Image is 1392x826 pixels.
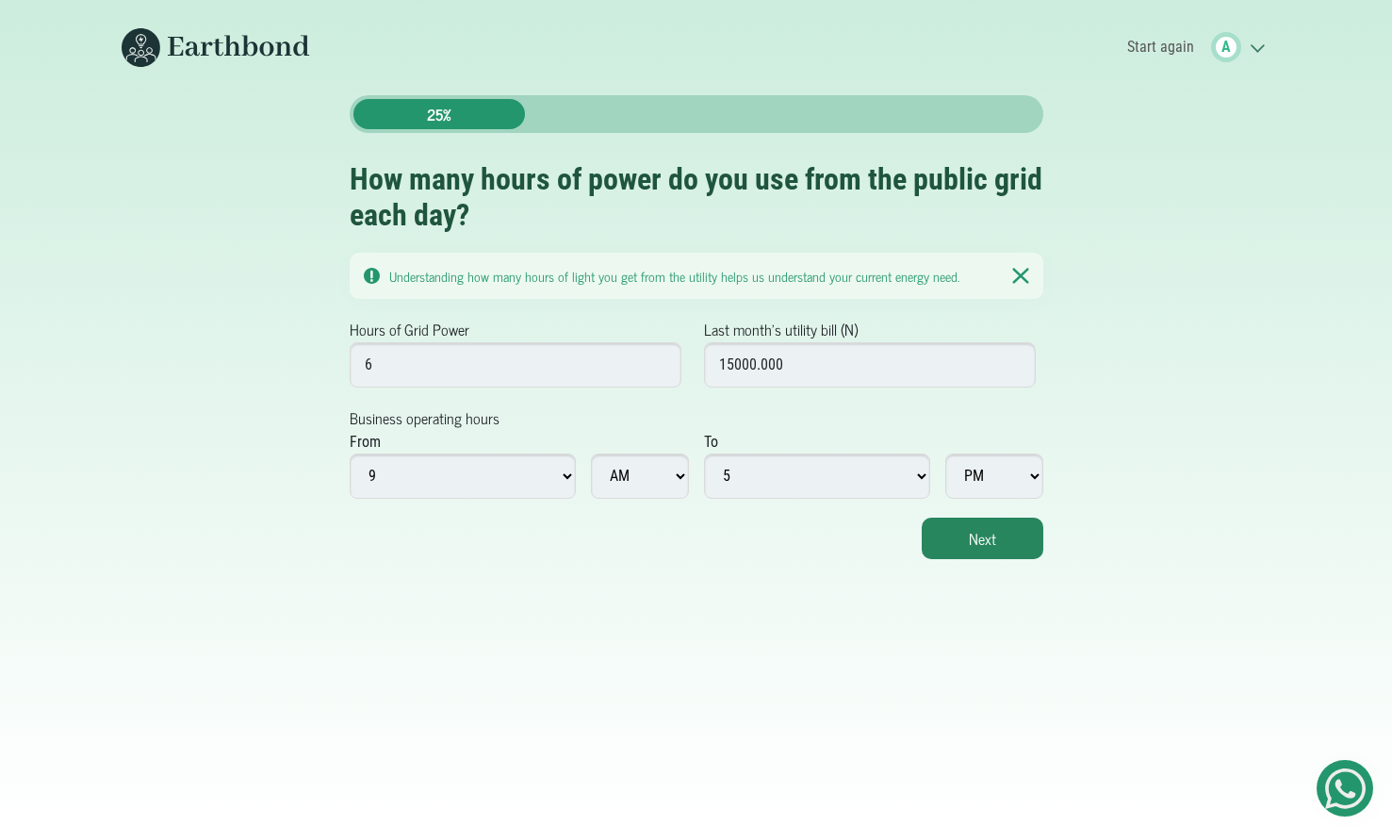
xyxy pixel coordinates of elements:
img: Get Started On Earthbond Via Whatsapp [1325,768,1366,809]
span: A [1221,36,1231,58]
img: Notication Pane Close Icon [1012,267,1028,285]
label: Hours of Grid Power [350,318,469,340]
div: To [704,431,718,454]
label: Last month's utility bill (N) [704,318,858,340]
h2: How many hours of power do you use from the public grid each day? [350,161,1043,234]
img: Notication Pane Caution Icon [364,268,380,284]
img: Earthbond's long logo for desktop view [122,28,310,67]
small: Understanding how many hours of light you get from the utility helps us understand your current e... [389,265,959,287]
label: Business operating hours [350,406,499,429]
input: 15000 [704,342,1037,388]
div: 25% [353,99,525,129]
div: From [350,431,381,454]
a: Start again [1121,31,1201,63]
input: 5 [350,342,682,388]
button: Next [922,518,1043,559]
